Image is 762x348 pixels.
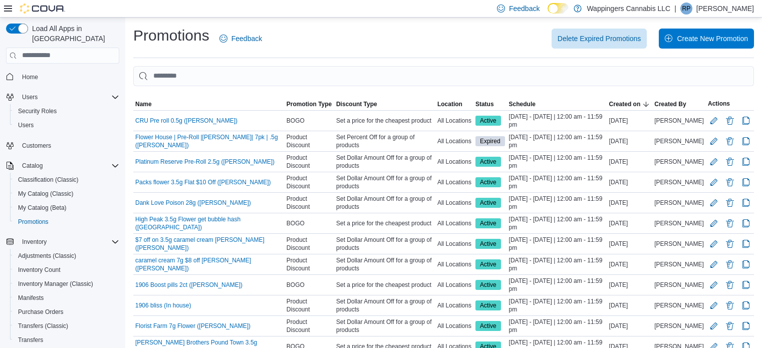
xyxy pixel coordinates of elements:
button: Manifests [10,291,123,305]
input: Dark Mode [548,3,569,14]
span: All Locations [437,260,471,268]
span: Location [437,100,462,108]
span: Catalog [22,162,43,170]
span: Active [480,198,496,207]
span: Actions [708,100,730,108]
button: Clone Promotion [740,320,752,332]
div: [DATE] [607,258,653,270]
button: Inventory [18,236,51,248]
span: Security Roles [14,105,119,117]
span: [DATE] - [DATE] | 12:00 am - 11:59 pm [509,113,605,129]
a: Security Roles [14,105,61,117]
button: Transfers (Classic) [10,319,123,333]
span: Status [475,100,494,108]
span: My Catalog (Beta) [18,204,67,212]
span: Product Discount [287,154,332,170]
a: Dank Love Poison 28g ([PERSON_NAME]) [135,199,251,207]
a: Florist Farm 7g Flower ([PERSON_NAME]) [135,322,250,330]
span: Expired [480,137,500,146]
div: Set Dollar Amount Off for a group of products [334,295,435,315]
span: Customers [22,142,51,150]
button: Delete Promotion [724,115,736,127]
button: Users [10,118,123,132]
button: Delete Promotion [724,299,736,311]
span: Expired [475,136,505,146]
span: Adjustments (Classic) [14,250,119,262]
span: Active [480,321,496,330]
span: Home [18,71,119,83]
span: Transfers [14,334,119,346]
a: caramel cream 7g $8 off [PERSON_NAME] ([PERSON_NAME]) [135,256,283,272]
button: Delete Promotion [724,135,736,147]
span: Active [475,198,501,208]
a: Platinum Reserve Pre-Roll 2.5g ([PERSON_NAME]) [135,158,275,166]
a: Home [18,71,42,83]
span: My Catalog (Beta) [14,202,119,214]
button: Schedule [507,98,607,110]
a: My Catalog (Classic) [14,188,78,200]
button: Classification (Classic) [10,173,123,187]
span: Active [475,280,501,290]
span: Customers [18,139,119,152]
span: Active [480,301,496,310]
span: Product Discount [287,236,332,252]
span: All Locations [437,158,471,166]
button: Security Roles [10,104,123,118]
a: Promotions [14,216,53,228]
span: Transfers [18,336,43,344]
div: Set a price for the cheapest product [334,115,435,127]
span: All Locations [437,137,471,145]
span: All Locations [437,199,471,207]
span: Active [480,116,496,125]
span: All Locations [437,240,471,248]
span: Created on [609,100,641,108]
span: [DATE] - [DATE] | 12:00 am - 11:59 pm [509,297,605,313]
button: Inventory Count [10,263,123,277]
button: My Catalog (Beta) [10,201,123,215]
span: [PERSON_NAME] [654,178,704,186]
span: Promotion Type [287,100,332,108]
div: Set Dollar Amount Off for a group of products [334,152,435,172]
input: This is a search bar. As you type, the results lower in the page will automatically filter. [133,66,754,86]
span: Name [135,100,152,108]
a: Inventory Manager (Classic) [14,278,97,290]
span: Classification (Classic) [14,174,119,186]
span: Feedback [509,4,540,14]
span: Product Discount [287,318,332,334]
span: All Locations [437,281,471,289]
button: Purchase Orders [10,305,123,319]
span: Active [475,321,501,331]
button: Clone Promotion [740,115,752,127]
button: Edit Promotion [708,176,720,188]
a: Adjustments (Classic) [14,250,80,262]
span: Users [22,93,38,101]
div: [DATE] [607,135,653,147]
span: Inventory Count [14,264,119,276]
span: [PERSON_NAME] [654,301,704,309]
button: Create New Promotion [659,29,754,49]
button: Inventory [2,235,123,249]
button: Delete Promotion [724,217,736,229]
img: Cova [20,4,65,14]
button: Promotion Type [285,98,334,110]
button: Edit Promotion [708,135,720,147]
button: Transfers [10,333,123,347]
span: Active [480,280,496,289]
span: Promotions [18,218,49,226]
span: Delete Expired Promotions [558,34,641,44]
span: [PERSON_NAME] [654,260,704,268]
span: [PERSON_NAME] [654,158,704,166]
a: Customers [18,140,55,152]
span: [PERSON_NAME] [654,137,704,145]
span: [DATE] - [DATE] | 12:00 am - 11:59 pm [509,256,605,272]
button: Edit Promotion [708,320,720,332]
a: 1906 bliss (In house) [135,301,191,309]
button: Edit Promotion [708,258,720,270]
span: All Locations [437,178,471,186]
h1: Promotions [133,26,209,46]
div: [DATE] [607,176,653,188]
button: Discount Type [334,98,435,110]
span: Active [475,116,501,126]
span: Users [18,91,119,103]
